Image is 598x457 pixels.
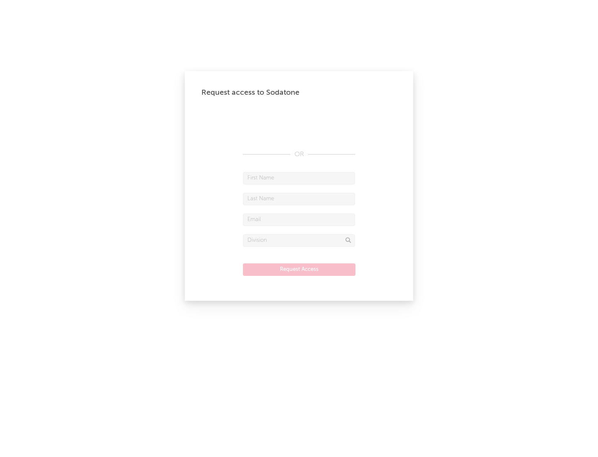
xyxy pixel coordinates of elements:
input: Division [243,234,355,247]
button: Request Access [243,263,355,276]
input: Email [243,214,355,226]
input: Last Name [243,193,355,205]
div: OR [243,150,355,160]
input: First Name [243,172,355,184]
div: Request access to Sodatone [201,88,397,98]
